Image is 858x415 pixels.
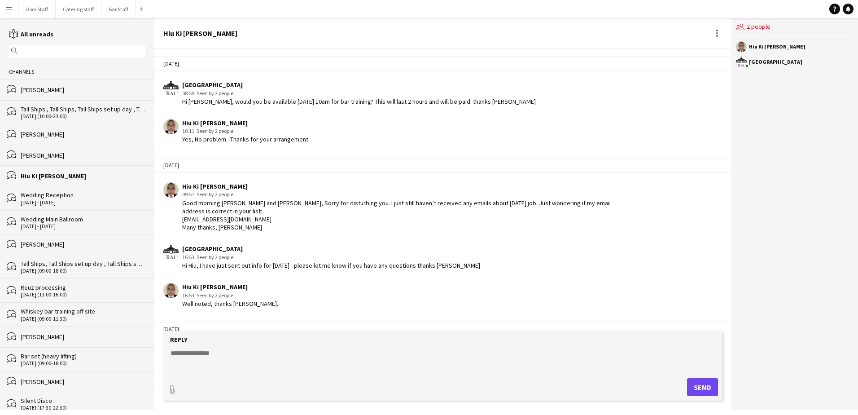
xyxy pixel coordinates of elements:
[21,316,145,322] div: [DATE] (09:00-11:30)
[182,119,310,127] div: Hiu Ki [PERSON_NAME]
[21,378,145,386] div: [PERSON_NAME]
[21,291,145,298] div: [DATE] (11:00-16:00)
[194,191,233,198] span: · Seen by 2 people
[182,291,278,300] div: 16:53
[182,127,310,135] div: 10:11
[9,30,53,38] a: All unreads
[687,378,718,396] button: Send
[21,215,145,223] div: Wedding Main Ballroom
[194,254,233,260] span: · Seen by 2 people
[182,97,536,106] div: Hi [PERSON_NAME], would you be available [DATE] 10am for bar training? This will last 2 hours and...
[182,199,625,232] div: Good morning [PERSON_NAME] and [PERSON_NAME], Sorry for disturbing you. I just still haven’t rece...
[21,191,145,199] div: Wedding Reception
[194,128,233,134] span: · Seen by 2 people
[21,360,145,366] div: [DATE] (09:00-18:00)
[21,307,145,315] div: Whiskey bar training off site
[21,405,145,411] div: [DATE] (17:30-22:30)
[21,113,145,119] div: [DATE] (10:00-23:00)
[154,158,731,173] div: [DATE]
[21,172,145,180] div: Hiu Ki [PERSON_NAME]
[101,0,136,18] button: Bar Staff
[194,292,233,299] span: · Seen by 2 people
[21,333,145,341] div: [PERSON_NAME]
[736,18,854,37] div: 2 people
[21,199,145,206] div: [DATE] - [DATE]
[21,105,145,113] div: Tall Ships , Tall Ships, Tall Ships set up day , Tall Ships set up , Reception Drinks @MM
[21,240,145,248] div: [PERSON_NAME]
[21,283,145,291] div: Reuz processing
[56,0,101,18] button: Catering staff
[749,59,802,65] div: [GEOGRAPHIC_DATA]
[21,397,145,405] div: Silent Disco
[182,135,310,143] div: Yes, No problem . Thanks for your arrangement.
[18,0,56,18] button: Door Staff
[21,260,145,268] div: Tall Ships, Tall Ships set up day , Tall Ships set up , Reuz processing
[21,268,145,274] div: [DATE] (09:00-18:00)
[21,352,145,360] div: Bar set (heavy lifting)
[182,283,278,291] div: Hiu Ki [PERSON_NAME]
[170,336,188,344] label: Reply
[154,322,731,337] div: [DATE]
[182,245,480,253] div: [GEOGRAPHIC_DATA]
[194,90,233,97] span: · Seen by 2 people
[182,182,625,190] div: Hiu Ki [PERSON_NAME]
[182,261,480,269] div: Hi Hiu, I have just sent out info for [DATE] - please let me know if you have any questions thank...
[182,253,480,261] div: 16:53
[182,81,536,89] div: [GEOGRAPHIC_DATA]
[21,86,145,94] div: [PERSON_NAME]
[182,300,278,308] div: Well noted, thanks [PERSON_NAME].
[21,223,145,230] div: [DATE] - [DATE]
[182,89,536,97] div: 08:59
[182,190,625,199] div: 09:51
[21,151,145,159] div: [PERSON_NAME]
[163,29,237,37] div: Hiu Ki [PERSON_NAME]
[749,44,805,49] div: Hiu Ki [PERSON_NAME]
[154,56,731,71] div: [DATE]
[21,130,145,138] div: [PERSON_NAME]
